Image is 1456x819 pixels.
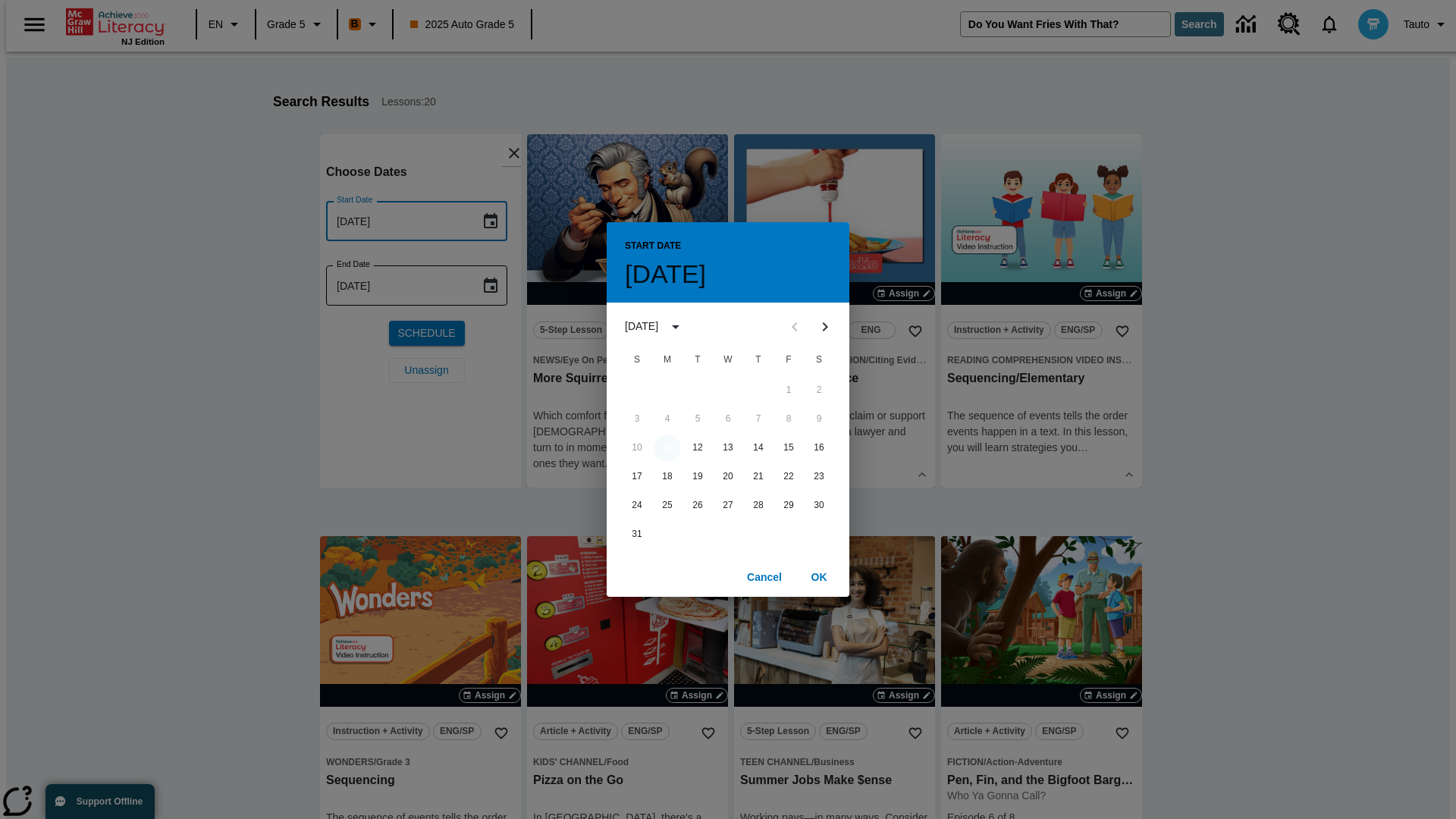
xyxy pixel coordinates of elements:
div: [DATE] [625,318,658,334]
button: 24 [623,492,651,519]
button: 31 [623,521,651,548]
button: 12 [684,435,711,462]
button: 14 [745,435,772,462]
span: Start Date [625,234,681,259]
button: 29 [775,492,802,519]
button: 16 [805,435,833,462]
button: 26 [684,492,711,519]
button: 27 [714,492,742,519]
button: 15 [775,435,802,462]
button: calendar view is open, switch to year view [663,314,689,340]
button: 25 [654,492,681,519]
button: OK [795,563,843,591]
button: 28 [745,492,772,519]
span: Sunday [623,345,651,375]
button: Next month [810,312,840,342]
span: Tuesday [684,345,711,375]
span: Friday [775,345,802,375]
button: 23 [805,463,833,491]
button: 18 [654,463,681,491]
button: Cancel [740,563,789,591]
h4: [DATE] [625,259,706,290]
span: Monday [654,345,681,375]
button: 20 [714,463,742,491]
button: 11 [654,435,681,462]
button: 21 [745,463,772,491]
button: 13 [714,435,742,462]
span: Wednesday [714,345,742,375]
button: 22 [775,463,802,491]
button: 30 [805,492,833,519]
button: 17 [623,463,651,491]
span: Thursday [745,345,772,375]
button: 19 [684,463,711,491]
span: Saturday [805,345,833,375]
